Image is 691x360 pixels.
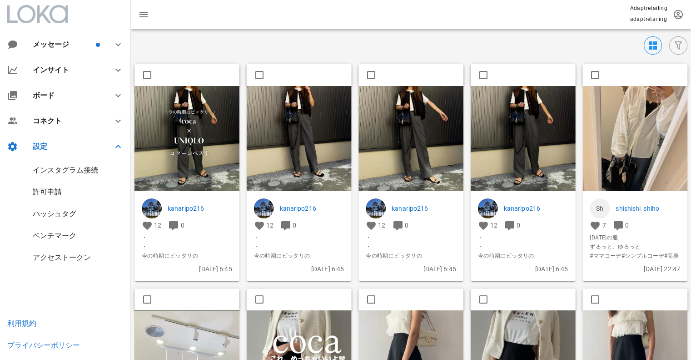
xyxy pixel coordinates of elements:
div: 設定 [33,142,102,151]
a: kanaripo216 [168,203,232,213]
a: shishishi_shiho [616,203,680,213]
span: ・ [142,242,232,251]
span: ・ [254,242,344,251]
p: [DATE] 6:45 [366,264,456,274]
img: 546655912_18382448902132767_3112501394082893582_n.jpg [358,86,463,191]
div: メッセージ [33,40,94,49]
span: バッジ [96,43,100,47]
img: 546684239_18382448911132767_1185595092690154184_n.jpg [471,86,576,191]
span: 12 [490,222,497,229]
img: 545427234_18039843647668269_1014521447898750882_n.jpg [582,86,687,191]
img: kanaripo216 [366,198,386,218]
a: 許可申請 [33,188,62,196]
a: プライバシーポリシー [7,341,80,350]
span: ・ [366,242,456,251]
span: 12 [378,222,385,229]
span: 12 [154,222,161,229]
span: ・ [366,233,456,242]
a: kanaripo216 [392,203,456,213]
p: [DATE] 6:45 [142,264,232,274]
img: 545273436_18382448893132767_4247973443213138566_n.jpg [247,86,352,191]
span: ・ [254,233,344,242]
a: インスタグラム接続 [33,166,98,174]
div: コネクト [33,117,102,125]
span: 今の時期にピッタリの coca_official_store の#コクーンベスト 🖤 [254,251,344,279]
img: kanaripo216 [478,198,498,218]
p: [DATE] 22:47 [590,264,680,274]
a: kanaripo216 [280,203,344,213]
span: ・ [478,242,568,251]
a: Sh [590,198,610,218]
a: アクセストークン [33,253,91,262]
span: 今の時期にピッタリの coca_official_store の#コクーンベスト 🖤 [366,251,456,279]
span: [DATE]の服 [590,233,680,242]
a: kanaripo216 [504,203,568,213]
img: 545369942_18382448881132767_5888227709659888860_n.jpg [134,86,239,191]
span: ・ [142,233,232,242]
span: 0 [293,222,296,229]
div: インサイト [33,66,102,74]
span: 12 [266,222,273,229]
p: Adaptretailing [630,4,667,13]
span: 今の時期にピッタリの coca_official_store の#コクーンベスト 🖤 [142,251,232,279]
div: ボード [33,91,102,100]
img: kanaripo216 [142,198,162,218]
p: adaptretailing [630,15,667,24]
a: ハッシュタグ [33,209,76,218]
span: 7 [602,222,606,229]
span: 今の時期にピッタリの coca_official_store の#コクーンベスト 🖤 [478,251,568,279]
p: [DATE] 6:45 [478,264,568,274]
span: 0 [405,222,408,229]
a: 利用規約 [7,319,36,328]
span: 0 [625,222,629,229]
span: 0 [517,222,520,229]
span: 0 [181,222,184,229]
span: ・ [478,233,568,242]
span: ずるっと、ゆるっと [590,242,680,251]
p: [DATE] 6:45 [254,264,344,274]
a: ベンチマーク [33,231,76,240]
span: #ママコーデ#シンプルコーデ#高身長ママ#高身長ママコーデ #骨格ナチュラル#骨格ナチュラルコーデ #アラフォーコーデ#アラフォーママコーデ#40代コーデ#男の子ママ#デニムコーデ#coca_c... [590,251,680,324]
img: kanaripo216 [254,198,274,218]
